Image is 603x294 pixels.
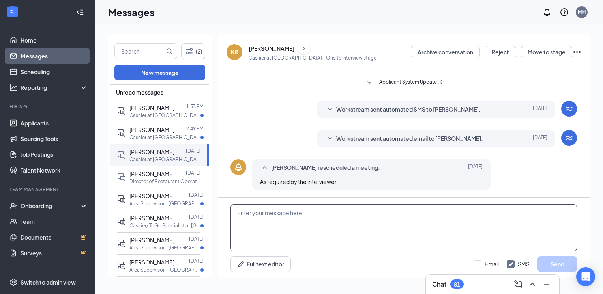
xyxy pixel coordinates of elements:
svg: Filter [185,47,194,56]
p: [DATE] [189,214,204,220]
svg: ActiveDoubleChat [117,128,126,138]
span: Applicant System Update (1) [379,78,442,87]
a: Home [21,32,88,48]
span: [PERSON_NAME] rescheduled a meeting. [271,163,380,173]
svg: QuestionInfo [560,7,569,17]
span: As required by the interviewer. [260,178,338,185]
h3: Chat [432,280,446,288]
p: Cashier/ ToGo Specialist at [GEOGRAPHIC_DATA] [129,222,200,229]
a: Talent Network [21,162,88,178]
p: [DATE] [186,169,200,176]
p: Cashier at [GEOGRAPHIC_DATA] [129,156,200,163]
div: Payroll [9,269,86,275]
svg: Minimize [542,279,551,289]
button: New message [114,65,205,80]
button: ChevronUp [526,278,539,290]
span: [PERSON_NAME] [129,236,174,244]
svg: DoubleChat [117,173,126,182]
span: Unread messages [116,88,163,96]
div: [PERSON_NAME] [249,45,294,52]
svg: Bell [234,162,243,172]
button: Full text editorPen [230,256,291,272]
button: Move to stage [521,46,572,58]
a: Scheduling [21,64,88,80]
button: Filter (2) [181,43,205,59]
p: Cashier at [GEOGRAPHIC_DATA] [129,134,200,141]
div: Open Intercom Messenger [576,267,595,286]
div: MM [578,9,586,15]
p: Area Supervisor - [GEOGRAPHIC_DATA], [GEOGRAPHIC_DATA] area at [GEOGRAPHIC_DATA] [129,244,200,251]
svg: MagnifyingGlass [166,48,172,54]
span: [PERSON_NAME] [129,259,174,266]
svg: Analysis [9,84,17,91]
div: Reporting [21,84,88,91]
button: Archive conversation [411,46,480,58]
svg: ActiveDoubleChat [117,217,126,226]
p: [DATE] [189,236,204,242]
div: Team Management [9,186,86,193]
svg: ActiveDoubleChat [117,195,126,204]
svg: SmallChevronUp [260,163,270,173]
p: Cashier at [GEOGRAPHIC_DATA] - Onsite Interview stage [249,54,376,61]
span: [PERSON_NAME] [129,170,174,177]
svg: WorkstreamLogo [564,133,574,143]
svg: SmallChevronDown [365,78,374,87]
div: Onboarding [21,202,81,210]
a: Applicants [21,115,88,131]
button: ChevronRight [298,43,310,54]
svg: Ellipses [572,47,582,57]
svg: ComposeMessage [513,279,523,289]
svg: SmallChevronDown [325,134,335,143]
a: Sourcing Tools [21,131,88,147]
svg: WorkstreamLogo [9,8,17,16]
p: 1:53 PM [186,103,204,110]
svg: Settings [9,278,17,286]
div: Switch to admin view [21,278,76,286]
button: Reject [485,46,516,58]
span: [DATE] [533,134,547,143]
svg: WorkstreamLogo [564,104,574,114]
svg: ActiveDoubleChat [117,106,126,116]
span: [PERSON_NAME] [129,126,174,133]
input: Search [115,44,165,59]
svg: ActiveDoubleChat [117,261,126,270]
div: 81 [454,281,460,288]
div: KR [231,48,238,56]
a: Job Postings [21,147,88,162]
svg: DoubleChat [117,151,126,160]
div: Hiring [9,103,86,110]
svg: ActiveDoubleChat [117,239,126,248]
svg: ChevronUp [528,279,537,289]
a: SurveysCrown [21,245,88,261]
span: [PERSON_NAME] [129,214,174,221]
button: SmallChevronDownApplicant System Update (1) [365,78,442,87]
span: [PERSON_NAME] [129,192,174,199]
svg: UserCheck [9,202,17,210]
p: [DATE] [189,258,204,264]
h1: Messages [108,6,154,19]
p: 12:49 PM [184,125,204,132]
a: Messages [21,48,88,64]
svg: SmallChevronDown [325,105,335,114]
svg: ChevronRight [300,44,308,53]
svg: Collapse [76,8,84,16]
p: Area Supervisor - [GEOGRAPHIC_DATA], [GEOGRAPHIC_DATA] area at [GEOGRAPHIC_DATA] [129,200,200,207]
p: Cashier at [GEOGRAPHIC_DATA] [129,112,200,119]
span: Workstream sent automated email to [PERSON_NAME]. [336,134,483,143]
button: Minimize [540,278,553,290]
span: [DATE] [468,163,483,173]
p: [DATE] [186,147,200,154]
button: Send [537,256,577,272]
span: Workstream sent automated SMS to [PERSON_NAME]. [336,105,481,114]
a: Team [21,214,88,229]
svg: Pen [237,260,245,268]
button: ComposeMessage [512,278,524,290]
p: Director of Restaurant Operations at VDM Management Group LLC [129,178,200,185]
span: [PERSON_NAME] [129,104,174,111]
p: [DATE] [189,192,204,198]
span: [PERSON_NAME] [129,148,174,155]
span: [DATE] [533,105,547,114]
a: DocumentsCrown [21,229,88,245]
p: Area Supervisor - [GEOGRAPHIC_DATA], [GEOGRAPHIC_DATA] area at [GEOGRAPHIC_DATA] [129,266,200,273]
svg: Notifications [542,7,552,17]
